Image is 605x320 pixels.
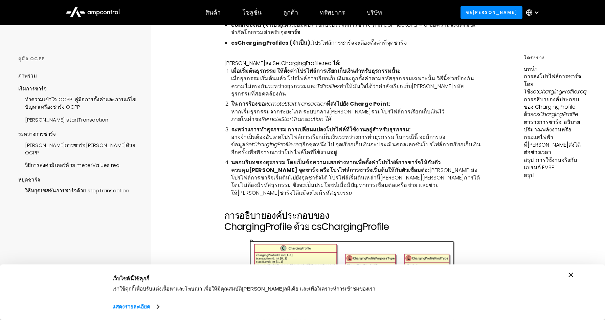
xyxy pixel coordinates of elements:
font: ลูกค้า [283,8,298,17]
font: ภาพรวม [18,72,37,79]
font: ทรัพยากร [320,8,345,17]
div: ลูกค้า [283,9,298,16]
a: ขอ[PERSON_NAME] [461,6,522,19]
font: การส่งโปรไฟล์การชาร์จโดยใช้ [524,72,581,95]
a: ทำความเข้าใจ OCPP: คู่มือการตั้งค่าและการแก้ไขปัญหาเครื่องชาร์จ OCPP [18,92,139,113]
font: เมื่อเริ่มต้นธุรกรรม ให้ตั้งค่าโปรไฟล์การเรียกเก็บเงินสำหรับธุรกรรมนั้น: [231,67,401,75]
font: SetChargingProfile.req [530,88,587,95]
font: สรุป: การใช้งานจริงกับแบรนด์ EVSE [524,156,577,171]
font: SetChargingProfile.req [246,141,302,148]
font: แสดงรายละเอียด [112,304,150,310]
font: รหัส [322,189,333,197]
font: ตารางการชาร์จ: อธิบายปริมาณพลังงานหรือกระแสไฟฟ้าที่[PERSON_NAME]ส่งได้ต่อช่วงเวลา [524,118,581,156]
font: การอธิบายองค์ประกอบของ ChargingProfile ด้วย [524,95,579,119]
font: [PERSON_NAME] startTransaction [25,116,109,123]
button: ตกลง [459,273,556,292]
font: เริ่มการชาร์จ [18,85,47,92]
font: อยู่ [330,148,337,156]
font: คู่มือ OCPP [18,56,45,62]
font: [PERSON_NAME]ส่งโปรไฟล์การชาร์จเริ่มต้นไปยังจุดชาร์จได้ โปรไฟล์เริ่มต้นเหล่านี้[PERSON_NAME][PERS... [231,166,480,197]
a: ภาพรวม [18,72,37,85]
a: วิธีการส่งค่ามิเตอร์ด้วย meterValues.req [18,158,120,171]
div: โซลูชั่น [242,9,262,16]
a: แสดงรายละเอียด [112,302,159,312]
a: วิธีหยุดเซสชันการชาร์จด้วย stopTransaction [18,184,129,196]
font: RemoteStartTransaction ได้ [262,115,331,123]
font: ใน การร้องขอ [231,100,265,108]
font: ทำความเข้าใจ OCPP: คู่มือการตั้งค่าและการแก้ไขปัญหาเครื่องชาร์จ OCPP [25,96,136,110]
font: ขอ[PERSON_NAME] [466,9,517,15]
font: csChargingProfiles (จำเป็น): [231,39,312,47]
font: [PERSON_NAME]การชาร์จ[PERSON_NAME]ด้วย OCPP [25,142,135,156]
font: ทำให้มั่นใจได้ว่าคำสั่งเรียกเก็บ[PERSON_NAME]รหัสธุรกรรมที่สอดคล้องกัน [231,82,464,98]
font: csChargingProfile [533,110,578,118]
font: สินค้า [205,8,221,17]
font: ธุรกรรม [333,189,352,197]
font: ระหว่างการทำธุรกรรม การเปลี่ยนแปลงโปรไฟล์ที่ใช้งานอยู่สำหรับธุรกรรม: [231,126,411,133]
div: สินค้า [205,9,221,16]
font: บทนำ [524,65,538,73]
font: เราใช้คุกกี้เพื่อปรับแต่งเนื้อหาและโฆษณา เพื่อให้มีคุณสมบัติ[PERSON_NAME]ลมีเดีย และเพื่อวิเคราะห... [112,286,375,292]
button: ปิดแบนเนอร์ [568,273,573,277]
div: บริษัท [367,9,382,16]
font: หยุดชาร์จ [18,176,40,183]
div: ทรัพยากร [320,9,345,16]
font: วิธีการส่งค่ามิเตอร์ด้วย meterValues.req [25,162,120,169]
font: ตัวเชื่อมต่อที่ใช้กับโปรไฟล์การชาร์จ หาก connectorId = 0 ข้อความจะแสดงขีดจำกัดโดยรวมสำหรับจุด [231,21,477,36]
font: เมื่อธุรกรรมเริ่มต้นแล้ว โปรไฟล์การเรียกเก็บเงินจะถูกตั้งค่าตามรหัสธุรกรรมเฉพาะนั้น วิธีนี้ช่วยป้... [231,74,474,90]
font: โครงร่าง [524,54,545,61]
a: [PERSON_NAME] startTransaction [18,113,109,125]
font: นอกบริบทของธุรกรรม โดยเป็นข้อความแยกต่างหากเพื่อตั้งค่าโปรไฟล์การชาร์จให้กับตัวควบคุม[PERSON_NAME... [231,158,441,174]
p: ‍ [224,52,481,60]
font: ตกลง [502,279,514,285]
a: [PERSON_NAME]การชาร์จ[PERSON_NAME]ด้วย OCPP [18,138,139,158]
font: บริษัท [367,8,382,17]
font: คำขอ [248,115,262,123]
font: หากเริ่มธุรกรรมจากระยะไกล ระบบกลาง[PERSON_NAME]รวมโปรไฟล์การเรียกเก็บเงินไว้ภายใน [231,108,445,123]
font: เว็บไซต์นี้ใช้คุกกี้ [112,275,149,281]
font: ชาร์จ [287,28,300,36]
p: ‍ [224,202,481,210]
font: [PERSON_NAME]ส่ง SetChargingProfile.req ได้: [224,59,340,67]
font: อีกชุดหนึ่ง ไป จุดเรียกเก็บเงินจะประเมินคอลเลกชันโปรไฟล์การเรียกเก็บเงินอีกครั้งเพื่อพิจารณาว่าโป... [231,141,480,156]
font: ที่ส่งไปยัง Charge Point: [327,100,390,108]
font: RemoteStartTransaction [265,100,327,108]
font: โซลูชั่น [242,8,262,17]
font: วิธีหยุดเซสชันการชาร์จด้วย stopTransaction [25,187,129,194]
font: TxProfiles [317,82,339,90]
font: สรุป [524,171,534,179]
font: การอธิบายองค์ประกอบของ ChargingProfile ด้วย csChargingProfile [224,209,389,234]
font: ระหว่างการชาร์จ [18,130,56,137]
font: โปรไฟล์การชาร์จจะต้องตั้งค่าที่จุดชาร์จ [312,39,407,47]
font: อาจจำเป็นต้องอัปเดตโปรไฟล์การเรียกเก็บเงินระหว่างการทำธุรกรรม ในกรณีนี้ จะมีการส่งข้อมูล [231,133,445,148]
